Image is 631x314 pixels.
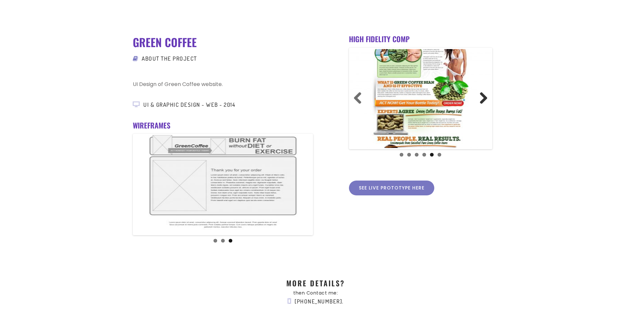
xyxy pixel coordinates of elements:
h5: MORE DETAILS? [133,277,499,289]
a: 3 [229,239,232,243]
a: 2 [407,153,411,157]
a: 5 [430,153,434,157]
div: UI & Graphic Design - Web - 2014 [133,100,313,109]
a: 1 [214,239,217,243]
a: 3 [415,153,418,157]
div: ABOUT THE PROJECT [133,54,313,63]
a: 4 [422,153,426,157]
img: LF_GreenCoffee-Thakspage [134,135,312,234]
a: Previous [354,92,367,105]
span: HIGH FIDELITY COMP [349,34,410,44]
img: HF_GreenCoffee-Home [350,49,491,148]
p: UI Design of Green Coffee website. [133,80,313,89]
a: Next [474,92,488,105]
a: See live Prototype here [349,181,434,195]
a: 1 [400,153,403,157]
span: GREEN COFFEE [133,34,197,50]
span: WIREFRAMES [133,120,170,130]
a: 6 [438,153,441,157]
a: 2 [221,239,225,243]
div: then Contact me: [133,289,499,297]
div: [PHONE_NUMBER]. [133,297,499,306]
